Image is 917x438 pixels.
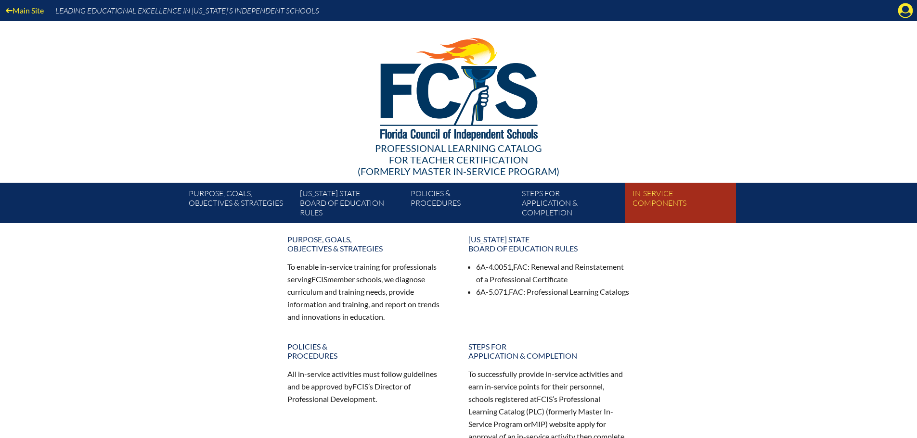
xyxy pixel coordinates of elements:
a: Steps forapplication & completion [518,187,629,223]
a: Policies &Procedures [407,187,517,223]
span: FCIS [311,275,327,284]
a: In-servicecomponents [629,187,739,223]
span: FCIS [537,394,553,403]
a: [US_STATE] StateBoard of Education rules [463,231,636,257]
div: Professional Learning Catalog (formerly Master In-service Program) [181,142,736,177]
span: FCIS [352,382,368,391]
span: MIP [531,419,545,428]
a: Purpose, goals,objectives & strategies [282,231,455,257]
a: [US_STATE] StateBoard of Education rules [296,187,407,223]
a: Policies &Procedures [282,338,455,364]
img: FCISlogo221.eps [359,21,558,152]
li: 6A-4.0051, : Renewal and Reinstatement of a Professional Certificate [476,261,630,286]
a: Steps forapplication & completion [463,338,636,364]
span: FAC [513,262,528,271]
span: FAC [509,287,523,296]
svg: Manage account [898,3,913,18]
p: To enable in-service training for professionals serving member schools, we diagnose curriculum an... [287,261,449,323]
span: PLC [529,407,542,416]
a: Purpose, goals,objectives & strategies [185,187,296,223]
a: Main Site [2,4,48,17]
p: All in-service activities must follow guidelines and be approved by ’s Director of Professional D... [287,368,449,405]
span: for Teacher Certification [389,154,528,165]
li: 6A-5.071, : Professional Learning Catalogs [476,286,630,298]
